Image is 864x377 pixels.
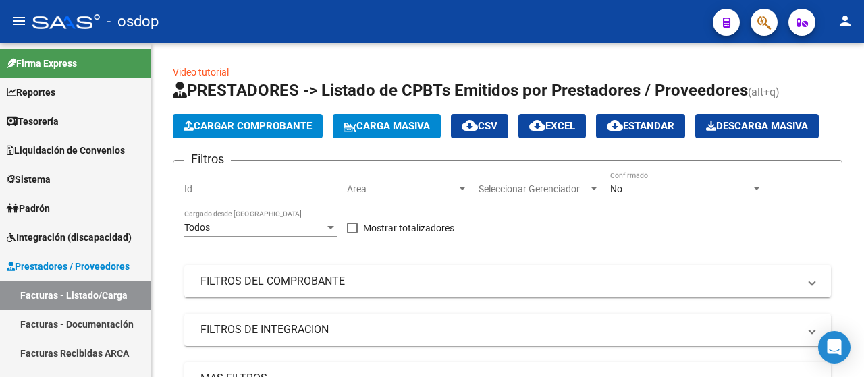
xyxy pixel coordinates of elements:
span: CSV [462,120,497,132]
mat-icon: menu [11,13,27,29]
button: Carga Masiva [333,114,441,138]
span: Tesorería [7,114,59,129]
mat-panel-title: FILTROS DEL COMPROBANTE [200,274,799,289]
span: Liquidación de Convenios [7,143,125,158]
mat-panel-title: FILTROS DE INTEGRACION [200,322,799,337]
h3: Filtros [184,150,231,169]
button: Estandar [596,114,685,138]
span: Todos [184,222,210,233]
span: PRESTADORES -> Listado de CPBTs Emitidos por Prestadores / Proveedores [173,81,748,100]
span: - osdop [107,7,159,36]
button: Descarga Masiva [695,114,819,138]
span: EXCEL [529,120,575,132]
span: Area [347,183,456,195]
span: Reportes [7,85,55,100]
mat-icon: cloud_download [607,117,623,134]
button: Cargar Comprobante [173,114,323,138]
span: (alt+q) [748,86,780,98]
mat-expansion-panel-header: FILTROS DE INTEGRACION [184,314,831,346]
span: Descarga Masiva [706,120,808,132]
span: Integración (discapacidad) [7,230,132,245]
button: CSV [451,114,508,138]
a: Video tutorial [173,67,229,78]
span: Firma Express [7,56,77,71]
button: EXCEL [518,114,586,138]
mat-expansion-panel-header: FILTROS DEL COMPROBANTE [184,265,831,297]
mat-icon: person [837,13,853,29]
span: Estandar [607,120,674,132]
div: Open Intercom Messenger [818,331,850,364]
span: Prestadores / Proveedores [7,259,130,274]
app-download-masive: Descarga masiva de comprobantes (adjuntos) [695,114,819,138]
span: Cargar Comprobante [184,120,312,132]
span: Carga Masiva [344,120,430,132]
span: Seleccionar Gerenciador [479,183,588,195]
span: No [610,183,622,194]
span: Sistema [7,172,51,187]
mat-icon: cloud_download [462,117,478,134]
span: Padrón [7,201,50,216]
span: Mostrar totalizadores [363,220,454,236]
mat-icon: cloud_download [529,117,545,134]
